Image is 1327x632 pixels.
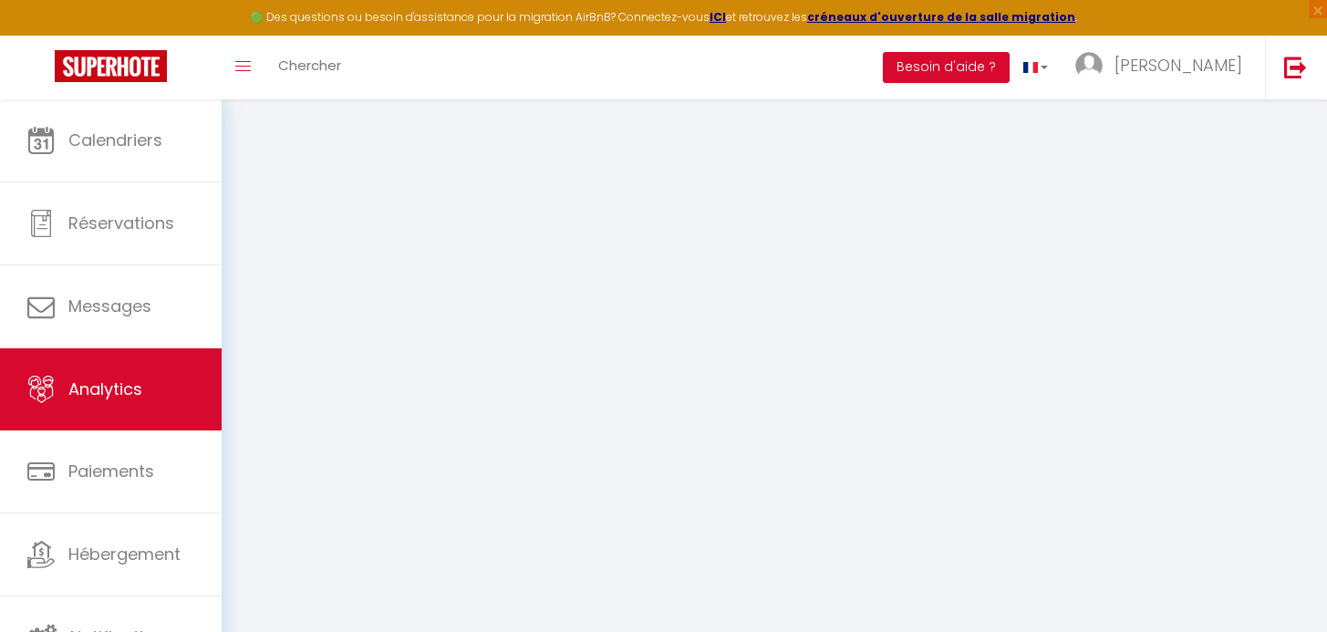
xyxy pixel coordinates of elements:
[68,212,174,234] span: Réservations
[1075,52,1103,79] img: ...
[710,9,726,25] a: ICI
[883,52,1010,83] button: Besoin d'aide ?
[15,7,69,62] button: Ouvrir le widget de chat LiveChat
[68,129,162,151] span: Calendriers
[807,9,1075,25] a: créneaux d'ouverture de la salle migration
[1114,54,1242,77] span: [PERSON_NAME]
[68,295,151,317] span: Messages
[68,460,154,482] span: Paiements
[264,36,355,99] a: Chercher
[1284,56,1307,78] img: logout
[278,56,341,75] span: Chercher
[68,378,142,400] span: Analytics
[68,543,181,565] span: Hébergement
[55,50,167,82] img: Super Booking
[1062,36,1265,99] a: ... [PERSON_NAME]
